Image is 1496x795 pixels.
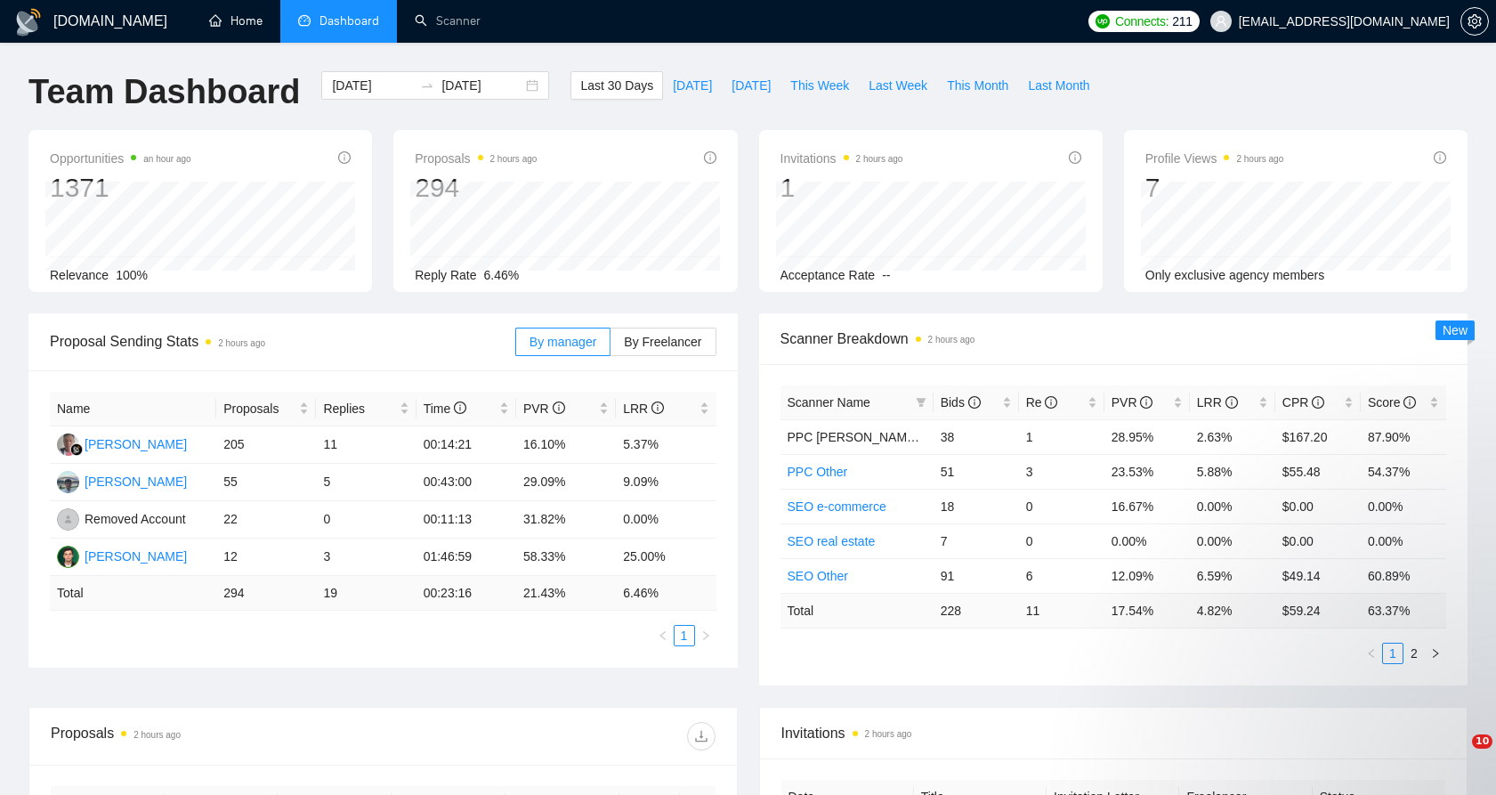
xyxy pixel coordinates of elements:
td: $55.48 [1275,454,1361,489]
span: PVR [523,402,565,416]
td: 60.89% [1361,558,1446,593]
td: 25.00% [616,539,716,576]
td: 0 [1019,489,1104,523]
td: 31.82% [516,501,616,539]
a: searchScanner [415,13,481,28]
span: 10 [1472,734,1492,749]
li: Next Page [695,625,716,646]
img: gigradar-bm.png [70,443,83,456]
td: Total [50,576,216,611]
button: [DATE] [663,71,722,100]
span: info-circle [553,402,565,414]
span: info-circle [1140,396,1152,409]
th: Replies [316,392,416,426]
img: upwork-logo.png [1096,14,1110,28]
span: to [420,78,434,93]
span: [DATE] [673,76,712,95]
span: Opportunities [50,148,191,169]
a: WW[PERSON_NAME] [57,436,187,450]
button: Last Week [859,71,937,100]
th: Proposals [216,392,316,426]
span: Reply Rate [415,268,476,282]
td: 55 [216,464,316,501]
td: 0.00% [1104,523,1190,558]
input: Start date [332,76,413,95]
div: [PERSON_NAME] [85,472,187,491]
button: [DATE] [722,71,780,100]
td: 0 [316,501,416,539]
td: 5.37% [616,426,716,464]
td: 12 [216,539,316,576]
time: 2 hours ago [865,729,912,739]
span: user [1215,15,1227,28]
span: Scanner Breakdown [780,328,1447,350]
img: MS [57,546,79,568]
a: 1 [675,626,694,645]
span: info-circle [968,396,981,409]
button: left [652,625,674,646]
span: filter [912,389,930,416]
span: info-circle [338,151,351,164]
span: Last Month [1028,76,1089,95]
div: [PERSON_NAME] [85,547,187,566]
td: 0.00% [1190,523,1275,558]
td: 6 [1019,558,1104,593]
a: YM[PERSON_NAME] [57,474,187,488]
span: 211 [1172,12,1192,31]
span: Proposal Sending Stats [50,330,515,353]
td: 28.95% [1104,419,1190,454]
td: 54.37% [1361,454,1446,489]
span: 6.46% [484,268,520,282]
span: 100% [116,268,148,282]
span: [DATE] [732,76,771,95]
td: 01:46:59 [416,539,516,576]
span: Last Week [869,76,927,95]
td: $ 59.24 [1275,593,1361,628]
span: New [1443,323,1468,337]
th: Name [50,392,216,426]
span: Profile Views [1145,148,1284,169]
td: 294 [216,576,316,611]
img: RA [57,508,79,531]
time: 2 hours ago [218,338,265,348]
td: 0.00% [616,501,716,539]
span: CPR [1282,395,1324,410]
td: 2.63% [1190,419,1275,454]
button: This Month [937,71,1018,100]
td: 91 [934,558,1019,593]
button: Last Month [1018,71,1099,100]
td: 00:11:13 [416,501,516,539]
span: info-circle [454,402,466,414]
td: 19 [316,576,416,611]
span: Relevance [50,268,109,282]
td: 11 [1019,593,1104,628]
span: Acceptance Rate [780,268,876,282]
span: right [700,630,711,641]
span: Only exclusive agency members [1145,268,1325,282]
div: 294 [415,171,537,205]
span: Time [424,402,466,416]
span: This Week [790,76,849,95]
a: PPC Other [788,465,848,479]
a: setting [1460,14,1489,28]
td: 63.37 % [1361,593,1446,628]
td: $0.00 [1275,489,1361,523]
h1: Team Dashboard [28,71,300,113]
div: 1371 [50,171,191,205]
td: 6.46 % [616,576,716,611]
span: left [658,630,668,641]
span: Proposals [415,148,537,169]
td: 3 [316,539,416,576]
span: swap-right [420,78,434,93]
span: Scanner Name [788,395,870,410]
span: -- [882,268,890,282]
time: 2 hours ago [928,335,975,345]
a: SEO Other [788,569,848,583]
div: [PERSON_NAME] [85,434,187,454]
span: Replies [323,399,395,418]
td: $167.20 [1275,419,1361,454]
span: Re [1026,395,1058,410]
img: YM [57,471,79,493]
td: 00:14:21 [416,426,516,464]
span: info-circle [1069,151,1081,164]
